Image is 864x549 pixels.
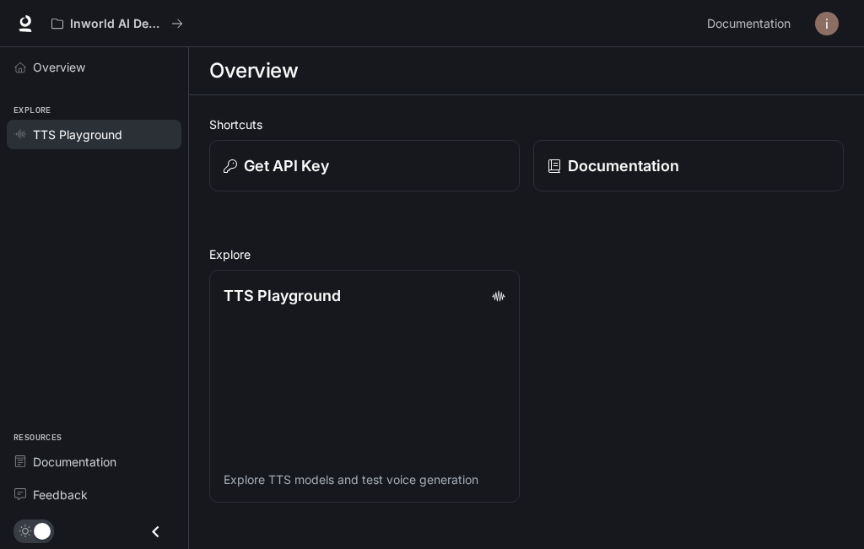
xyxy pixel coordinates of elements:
[7,120,181,149] a: TTS Playground
[815,12,839,35] img: User avatar
[209,140,520,191] button: Get API Key
[33,126,122,143] span: TTS Playground
[810,7,844,40] button: User avatar
[224,471,505,488] p: Explore TTS models and test voice generation
[33,453,116,471] span: Documentation
[209,245,844,263] h2: Explore
[244,154,329,177] p: Get API Key
[209,54,298,88] h1: Overview
[700,7,803,40] a: Documentation
[568,154,679,177] p: Documentation
[533,140,844,191] a: Documentation
[7,447,181,476] a: Documentation
[209,270,520,503] a: TTS PlaygroundExplore TTS models and test voice generation
[34,521,51,540] span: Dark mode toggle
[707,13,791,35] span: Documentation
[7,52,181,82] a: Overview
[137,514,175,549] button: Close drawer
[33,58,85,76] span: Overview
[224,284,341,307] p: TTS Playground
[33,486,88,503] span: Feedback
[7,480,181,509] a: Feedback
[44,7,191,40] button: All workspaces
[209,116,844,133] h2: Shortcuts
[70,17,165,31] p: Inworld AI Demos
